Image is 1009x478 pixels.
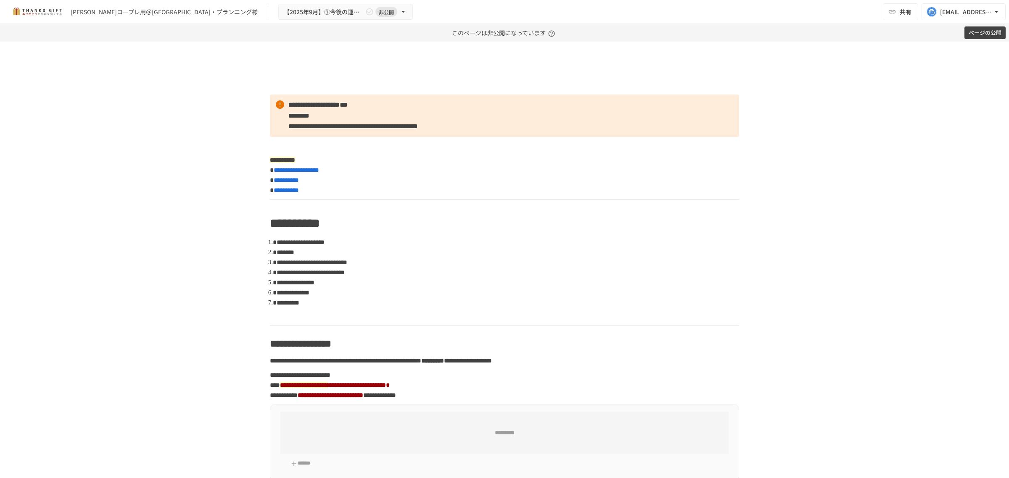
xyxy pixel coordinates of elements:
button: ページの公開 [964,26,1006,39]
span: 【2025年9月】①今後の運用についてのご案内/THANKS GIFTキックオフMTG [284,7,364,17]
img: mMP1OxWUAhQbsRWCurg7vIHe5HqDpP7qZo7fRoNLXQh [10,5,64,18]
div: [EMAIL_ADDRESS][DOMAIN_NAME] [940,7,992,17]
button: 共有 [883,3,918,20]
div: [PERSON_NAME]ロープレ用＠[GEOGRAPHIC_DATA]・プランニング様 [71,8,258,16]
span: 共有 [900,7,911,16]
p: このページは非公開になっています [452,24,557,42]
button: 【2025年9月】①今後の運用についてのご案内/THANKS GIFTキックオフMTG非公開 [278,4,413,20]
span: 非公開 [375,8,397,16]
button: [EMAIL_ADDRESS][DOMAIN_NAME] [922,3,1006,20]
